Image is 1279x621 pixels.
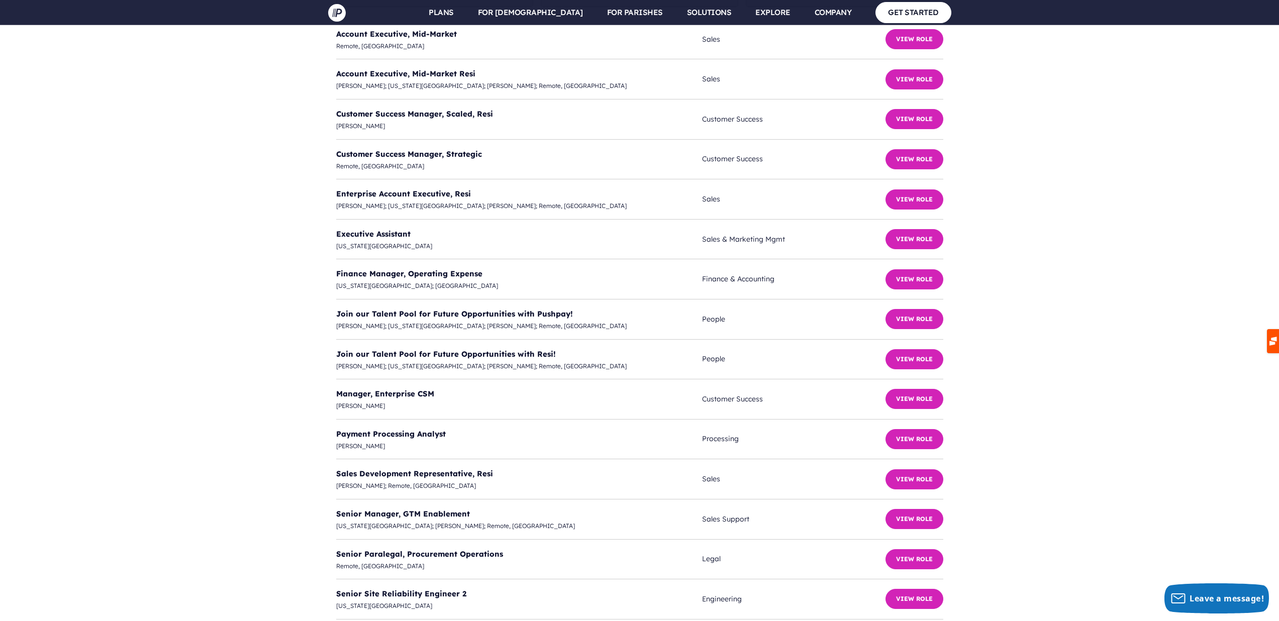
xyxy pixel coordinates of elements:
[336,69,475,78] a: Account Executive, Mid-Market Resi
[886,269,943,289] button: View Role
[886,229,943,249] button: View Role
[336,321,703,332] span: [PERSON_NAME]; [US_STATE][GEOGRAPHIC_DATA]; [PERSON_NAME]; Remote, [GEOGRAPHIC_DATA]
[336,309,573,319] a: Join our Talent Pool for Future Opportunities with Pushpay!
[336,480,703,491] span: [PERSON_NAME]; Remote, [GEOGRAPHIC_DATA]
[1164,583,1269,613] button: Leave a message!
[886,589,943,609] button: View Role
[336,80,703,91] span: [PERSON_NAME]; [US_STATE][GEOGRAPHIC_DATA]; [PERSON_NAME]; Remote, [GEOGRAPHIC_DATA]
[886,149,943,169] button: View Role
[702,393,885,405] span: Customer Success
[702,553,885,565] span: Legal
[702,193,885,205] span: Sales
[336,549,503,559] a: Senior Paralegal, Procurement Operations
[336,161,703,172] span: Remote, [GEOGRAPHIC_DATA]
[702,473,885,485] span: Sales
[886,109,943,129] button: View Role
[336,509,470,519] a: Senior Manager, GTM Enablement
[1190,593,1264,604] span: Leave a message!
[336,400,703,411] span: [PERSON_NAME]
[702,273,885,285] span: Finance & Accounting
[886,349,943,369] button: View Role
[702,593,885,605] span: Engineering
[336,29,457,39] a: Account Executive, Mid-Market
[886,509,943,529] button: View Role
[702,233,885,246] span: Sales & Marketing Mgmt
[336,429,446,439] a: Payment Processing Analyst
[886,469,943,489] button: View Role
[336,269,482,278] a: Finance Manager, Operating Expense
[336,469,493,478] a: Sales Development Representative, Resi
[336,189,471,198] a: Enterprise Account Executive, Resi
[336,441,703,452] span: [PERSON_NAME]
[702,113,885,126] span: Customer Success
[336,349,556,359] a: Join our Talent Pool for Future Opportunities with Resi!
[886,389,943,409] button: View Role
[702,313,885,326] span: People
[336,200,703,212] span: [PERSON_NAME]; [US_STATE][GEOGRAPHIC_DATA]; [PERSON_NAME]; Remote, [GEOGRAPHIC_DATA]
[702,353,885,365] span: People
[886,429,943,449] button: View Role
[702,153,885,165] span: Customer Success
[336,41,703,52] span: Remote, [GEOGRAPHIC_DATA]
[336,600,703,611] span: [US_STATE][GEOGRAPHIC_DATA]
[702,513,885,526] span: Sales Support
[336,561,703,572] span: Remote, [GEOGRAPHIC_DATA]
[336,229,411,239] a: Executive Assistant
[336,121,703,132] span: [PERSON_NAME]
[875,2,951,23] a: GET STARTED
[336,521,703,532] span: [US_STATE][GEOGRAPHIC_DATA]; [PERSON_NAME]; Remote, [GEOGRAPHIC_DATA]
[886,309,943,329] button: View Role
[336,589,466,598] a: Senior Site Reliability Engineer 2
[336,280,703,291] span: [US_STATE][GEOGRAPHIC_DATA]; [GEOGRAPHIC_DATA]
[886,549,943,569] button: View Role
[336,241,703,252] span: [US_STATE][GEOGRAPHIC_DATA]
[336,149,482,159] a: Customer Success Manager, Strategic
[702,33,885,46] span: Sales
[336,389,434,398] a: Manager, Enterprise CSM
[886,69,943,89] button: View Role
[336,109,493,119] a: Customer Success Manager, Scaled, Resi
[886,189,943,210] button: View Role
[886,29,943,49] button: View Role
[336,361,703,372] span: [PERSON_NAME]; [US_STATE][GEOGRAPHIC_DATA]; [PERSON_NAME]; Remote, [GEOGRAPHIC_DATA]
[702,433,885,445] span: Processing
[702,73,885,85] span: Sales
